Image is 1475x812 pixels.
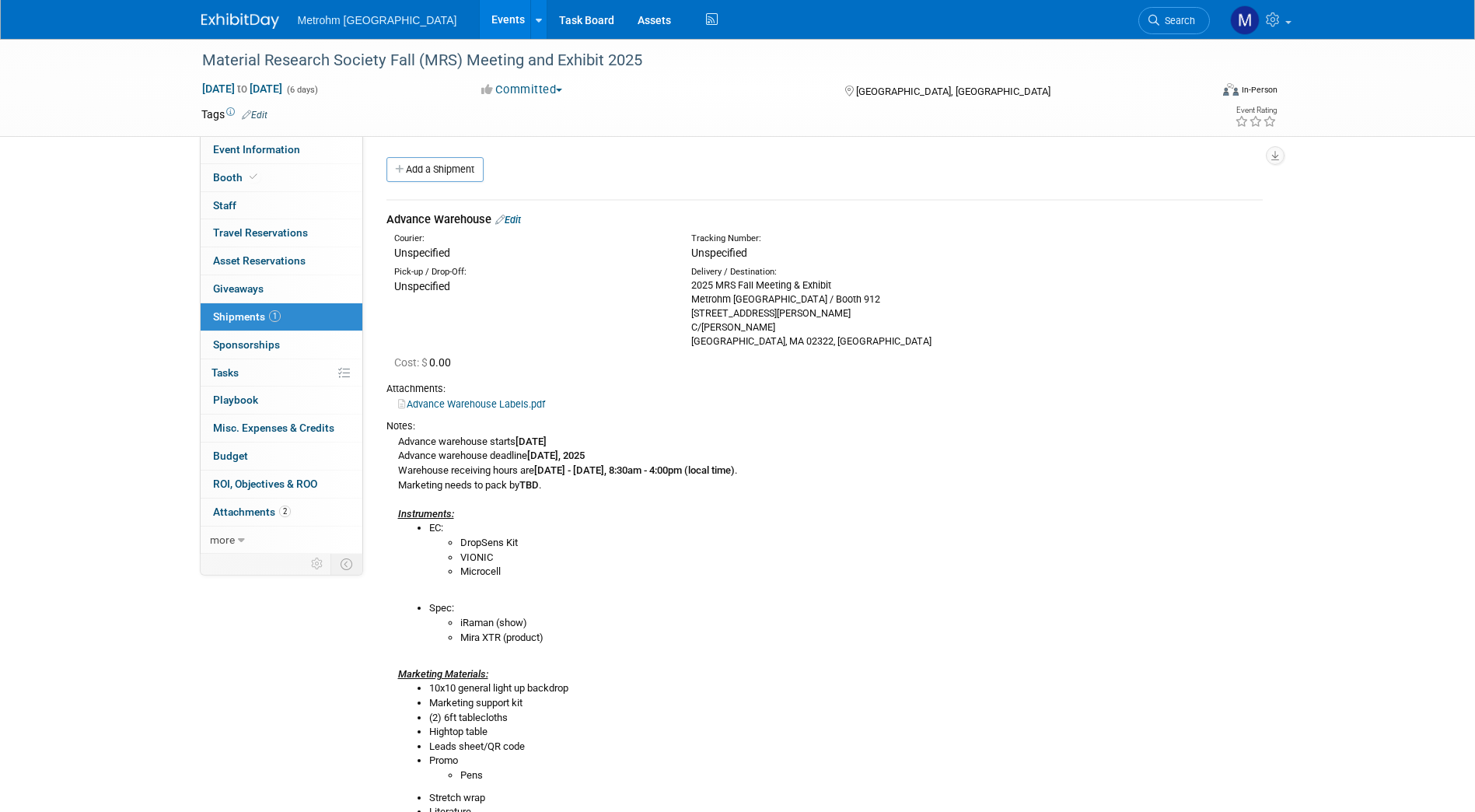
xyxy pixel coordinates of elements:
a: Search [1138,7,1210,34]
span: Misc. Expenses & Credits [213,422,334,434]
a: Edit [242,110,267,121]
div: Event Format [1118,81,1278,104]
span: Tasks [211,366,239,379]
a: Booth [201,164,362,191]
span: Shipments [213,310,281,323]
span: Unspecified [394,280,450,292]
u: Marketing Materials: [398,668,488,680]
div: Pick-up / Drop-Off: [394,266,668,278]
span: Travel Reservations [213,226,308,239]
li: VIONIC [460,551,1263,565]
a: Playbook [201,387,362,414]
img: ExhibitDay [201,13,279,29]
li: Spec: [429,601,1263,645]
span: Booth [213,171,260,184]
span: 0.00 [394,356,457,369]
span: Giveaways [213,282,264,295]
a: Edit [495,214,521,226]
li: Microcell [460,565,1263,579]
div: Material Research Society Fall (MRS) Meeting and Exhibit 2025 [197,47,1187,75]
td: Toggle Event Tabs [330,554,362,574]
span: Asset Reservations [213,254,306,267]
span: 1 [269,310,281,322]
li: Mira XTR (product) [460,631,1263,646]
a: Sponsorships [201,331,362,359]
span: Attachments [213,506,291,518]
div: In-Person [1241,84,1278,96]
td: Personalize Event Tab Strip [304,554,331,574]
span: Unspecified [691,247,747,259]
li: Promo [429,754,1263,782]
i: Instruments: [398,508,454,520]
span: [DATE] [DATE] [201,82,283,96]
div: 2025 MRS Fall Meeting & Exhibit Metrohm [GEOGRAPHIC_DATA] / Booth 912 [STREET_ADDRESS][PERSON_NAM... [691,278,965,348]
div: Advance Warehouse [386,212,1263,228]
div: Attachments: [386,382,1263,396]
li: 10x10 general light up backdrop [429,681,1263,696]
i: Booth reservation complete [250,173,257,181]
button: Committed [476,82,568,98]
img: Format-Inperson.png [1223,83,1239,96]
a: Event Information [201,136,362,163]
div: Unspecified [394,245,668,261]
a: Advance Warehouse Labels.pdf [398,398,545,410]
li: Hightop table [429,725,1263,740]
img: Michelle Simoes [1230,5,1260,35]
li: (2) 6ft tablecloths [429,711,1263,726]
span: more [210,534,235,546]
div: Delivery / Destination: [691,266,965,278]
span: Budget [213,450,248,462]
li: iRaman (show) [460,616,1263,631]
div: Tracking Number: [691,233,1040,245]
span: Cost: $ [394,356,429,369]
span: Search [1159,15,1195,26]
a: ROI, Objectives & ROO [201,471,362,498]
li: Stretch wrap [429,791,1263,806]
li: Pens [460,768,1263,783]
span: Staff [213,199,236,212]
a: Budget [201,443,362,470]
a: Staff [201,192,362,219]
a: Tasks [201,359,362,387]
a: Misc. Expenses & Credits [201,415,362,442]
a: Asset Reservations [201,247,362,275]
b: [DATE] [527,450,558,461]
b: TBD [519,479,539,491]
div: Notes: [386,419,1263,433]
a: Add a Shipment [386,157,484,182]
li: Leads sheet/QR code [429,740,1263,754]
span: Metrohm [GEOGRAPHIC_DATA] [298,14,457,26]
td: Tags [201,107,267,122]
b: , 2025 [558,450,585,461]
span: Playbook [213,394,258,406]
li: EC: [429,521,1263,579]
a: Shipments1 [201,303,362,331]
span: to [235,82,250,95]
div: Event Rating [1235,107,1277,114]
li: Marketing support kit [429,696,1263,711]
b: [DATE] [516,436,547,447]
span: (6 days) [285,85,318,95]
a: more [201,527,362,554]
a: Giveaways [201,275,362,303]
span: Sponsorships [213,338,280,351]
span: Event Information [213,143,300,156]
span: 2 [279,506,291,517]
span: ROI, Objectives & ROO [213,478,317,490]
div: Courier: [394,233,668,245]
li: DropSens Kit [460,536,1263,551]
a: Attachments2 [201,499,362,526]
span: [GEOGRAPHIC_DATA], [GEOGRAPHIC_DATA] [856,86,1050,97]
a: Travel Reservations [201,219,362,247]
b: [DATE] - [DATE], 8:30am - 4:00pm (local time) [534,464,735,476]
